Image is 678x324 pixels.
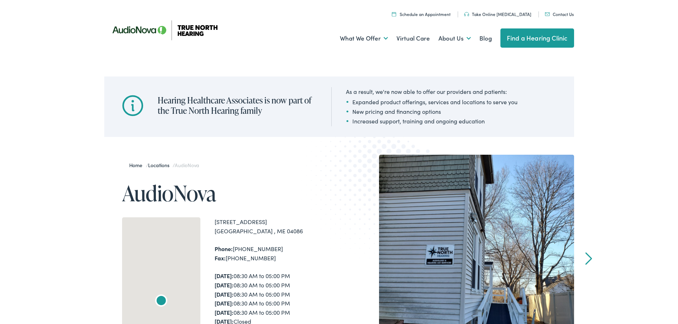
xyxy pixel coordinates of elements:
[346,97,517,106] li: Expanded product offerings, services and locations to serve you
[392,11,451,17] a: Schedule an Appointment
[500,28,574,48] a: Find a Hearing Clinic
[215,308,233,316] strong: [DATE]:
[464,12,469,16] img: Headphones icon in color code ffb348
[150,290,173,313] div: AudioNova
[340,25,388,52] a: What We Offer
[396,25,430,52] a: Virtual Care
[122,181,339,205] h1: AudioNova
[479,25,492,52] a: Blog
[545,11,574,17] a: Contact Us
[215,290,233,298] strong: [DATE]:
[129,161,199,169] span: / /
[346,107,517,116] li: New pricing and financing options
[545,12,550,16] img: Mail icon in color code ffb348, used for communication purposes
[215,281,233,289] strong: [DATE]:
[346,87,517,96] div: As a result, we're now able to offer our providers and patients:
[464,11,531,17] a: Take Online [MEDICAL_DATA]
[215,245,233,253] strong: Phone:
[585,252,592,265] a: Next
[215,254,226,262] strong: Fax:
[346,117,517,125] li: Increased support, training and ongoing education
[215,244,339,262] div: [PHONE_NUMBER] [PHONE_NUMBER]
[215,217,339,235] div: [STREET_ADDRESS] [GEOGRAPHIC_DATA] , ME 04086
[215,299,233,307] strong: [DATE]:
[392,12,396,16] img: Icon symbolizing a calendar in color code ffb348
[175,161,199,169] span: AudioNova
[129,161,146,169] a: Home
[438,25,471,52] a: About Us
[148,161,173,169] a: Locations
[158,95,317,116] h2: Hearing Healthcare Associates is now part of the True North Hearing family
[215,272,233,280] strong: [DATE]:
